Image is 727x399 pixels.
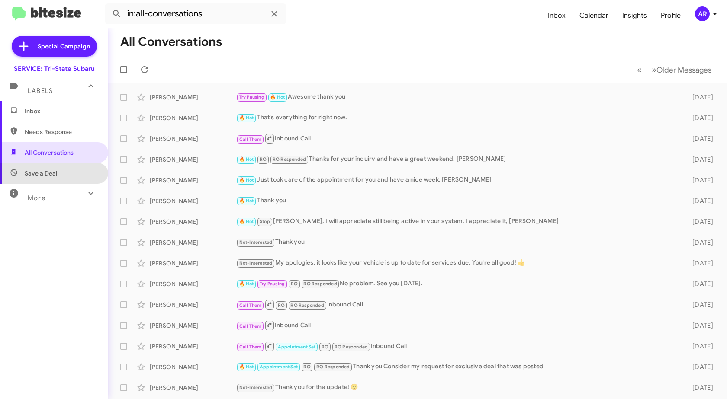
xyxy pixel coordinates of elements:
a: Calendar [573,3,615,28]
span: 🔥 Hot [239,281,254,287]
span: « [637,64,642,75]
span: More [28,194,45,202]
div: [DATE] [680,134,720,143]
div: [PERSON_NAME] [150,238,236,247]
div: Thank you for the update! 🙂 [236,383,680,393]
div: [DATE] [680,342,720,351]
div: Thanks for your inquiry and have a great weekend. [PERSON_NAME] [236,154,680,164]
div: [DATE] [680,155,720,164]
h1: All Conversations [120,35,222,49]
div: [DATE] [680,217,720,226]
span: Call Them [239,137,262,142]
span: 🔥 Hot [239,115,254,121]
a: Special Campaign [12,36,97,57]
span: Labels [28,87,53,95]
span: Call Them [239,344,262,350]
div: SERVICE: Tri-State Subaru [14,64,95,73]
span: Try Pausing [260,281,285,287]
span: Call Them [239,303,262,308]
span: Inbox [25,107,98,115]
div: Thank you [236,196,680,206]
div: Awesome thank you [236,92,680,102]
span: 🔥 Hot [239,198,254,204]
span: Save a Deal [25,169,57,178]
span: RO Responded [290,303,324,308]
div: [PERSON_NAME] [150,155,236,164]
div: Just took care of the appointment for you and have a nice week. [PERSON_NAME] [236,175,680,185]
div: [DATE] [680,300,720,309]
div: That's everything for right now. [236,113,680,123]
div: AR [695,6,710,21]
div: Inbound Call [236,133,680,144]
div: No problem. See you [DATE]. [236,279,680,289]
span: RO [278,303,285,308]
div: [PERSON_NAME] [150,93,236,102]
input: Search [105,3,286,24]
span: Appointment Set [278,344,316,350]
div: [PERSON_NAME] [150,280,236,288]
span: Special Campaign [38,42,90,51]
div: [PERSON_NAME] [150,114,236,122]
div: Inbound Call [236,299,680,310]
div: [PERSON_NAME] [150,300,236,309]
div: [DATE] [680,383,720,392]
div: [DATE] [680,363,720,371]
div: [PERSON_NAME] [150,321,236,330]
span: 🔥 Hot [239,219,254,224]
div: Thank you [236,237,680,247]
span: Not-Interested [239,239,273,245]
span: All Conversations [25,148,74,157]
span: Stop [260,219,270,224]
div: [PERSON_NAME] [150,197,236,205]
div: My apologies, it looks like your vehicle is up to date for services due. You're all good! 👍 [236,258,680,268]
span: RO Responded [303,281,337,287]
div: Inbound Call [236,320,680,331]
button: Previous [632,61,647,79]
span: Not-Interested [239,260,273,266]
span: 🔥 Hot [270,94,285,100]
a: Insights [615,3,654,28]
button: AR [688,6,717,21]
div: [DATE] [680,176,720,185]
span: RO [291,281,298,287]
span: Try Pausing [239,94,264,100]
div: [DATE] [680,114,720,122]
div: [DATE] [680,93,720,102]
div: [PERSON_NAME] [150,259,236,268]
div: [PERSON_NAME], I will appreciate still being active in your system. I appreciate it, [PERSON_NAME] [236,217,680,227]
div: Thank you Consider my request for exclusive deal that was posted [236,362,680,372]
div: [DATE] [680,321,720,330]
div: [PERSON_NAME] [150,217,236,226]
span: 🔥 Hot [239,364,254,370]
span: Needs Response [25,128,98,136]
span: Not-Interested [239,385,273,390]
span: RO Responded [316,364,350,370]
span: RO Responded [335,344,368,350]
div: [DATE] [680,197,720,205]
span: » [652,64,656,75]
span: Call Them [239,323,262,329]
span: RO [260,156,267,162]
span: RO Responded [273,156,306,162]
div: [PERSON_NAME] [150,383,236,392]
span: Appointment Set [260,364,298,370]
span: Older Messages [656,65,711,75]
nav: Page navigation example [632,61,717,79]
a: Profile [654,3,688,28]
div: [PERSON_NAME] [150,363,236,371]
span: RO [322,344,328,350]
div: [DATE] [680,259,720,268]
a: Inbox [541,3,573,28]
div: [DATE] [680,280,720,288]
div: [PERSON_NAME] [150,176,236,185]
span: 🔥 Hot [239,177,254,183]
div: [PERSON_NAME] [150,134,236,143]
button: Next [647,61,717,79]
div: [PERSON_NAME] [150,342,236,351]
span: 🔥 Hot [239,156,254,162]
div: [DATE] [680,238,720,247]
